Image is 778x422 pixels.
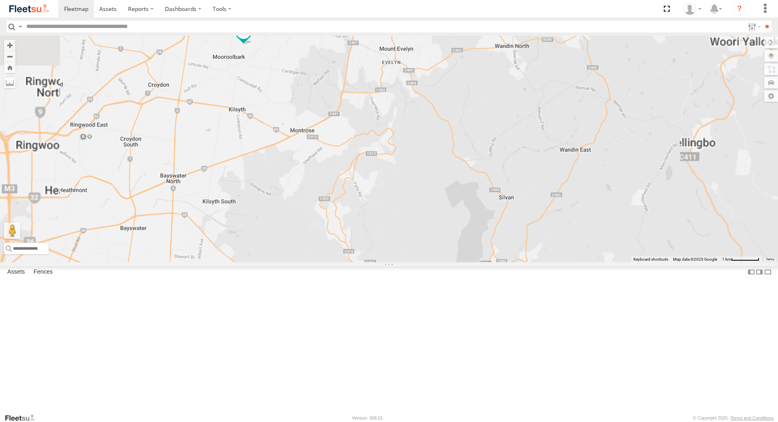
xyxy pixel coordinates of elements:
button: Keyboard shortcuts [633,257,668,262]
button: Zoom Home [4,62,15,73]
label: Assets [3,267,29,278]
i: ? [733,2,746,15]
div: Version: 308.01 [352,416,383,420]
a: Terms (opens in new tab) [766,257,774,261]
a: Visit our Website [4,414,42,422]
a: Terms and Conditions [731,416,774,420]
span: Map data ©2025 Google [673,257,717,261]
button: Map Scale: 1 km per 66 pixels [720,257,762,262]
button: Drag Pegman onto the map to open Street View [4,223,20,239]
div: Peter Edwardes [681,3,704,15]
div: © Copyright 2025 - [693,416,774,420]
label: Measure [4,77,15,88]
span: 1 km [722,257,731,261]
label: Dock Summary Table to the Right [755,266,763,278]
label: Search Query [17,21,24,32]
label: Fences [30,267,57,278]
label: Dock Summary Table to the Left [747,266,755,278]
label: Search Filter Options [745,21,762,32]
button: Zoom in [4,40,15,51]
label: Hide Summary Table [764,266,772,278]
button: Zoom out [4,51,15,62]
label: Map Settings [764,90,778,102]
img: fleetsu-logo-horizontal.svg [8,3,50,14]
